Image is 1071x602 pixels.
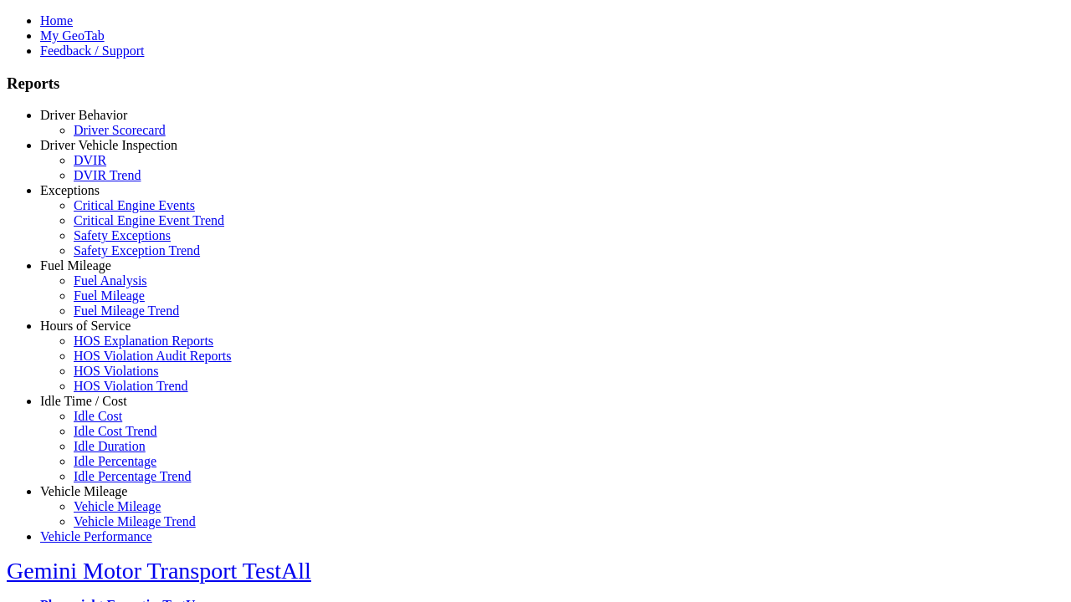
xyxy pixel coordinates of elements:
[74,334,213,348] a: HOS Explanation Reports
[74,499,161,513] a: Vehicle Mileage
[74,123,166,137] a: Driver Scorecard
[40,258,111,273] a: Fuel Mileage
[74,409,122,423] a: Idle Cost
[74,349,232,363] a: HOS Violation Audit Reports
[40,13,73,28] a: Home
[74,469,191,483] a: Idle Percentage Trend
[74,424,157,438] a: Idle Cost Trend
[74,514,196,528] a: Vehicle Mileage Trend
[74,273,147,288] a: Fuel Analysis
[74,454,156,468] a: Idle Percentage
[40,319,131,333] a: Hours of Service
[7,558,311,584] a: Gemini Motor Transport TestAll
[74,364,158,378] a: HOS Violations
[74,439,146,453] a: Idle Duration
[40,138,177,152] a: Driver Vehicle Inspection
[40,394,127,408] a: Idle Time / Cost
[74,198,195,212] a: Critical Engine Events
[40,183,100,197] a: Exceptions
[74,213,224,227] a: Critical Engine Event Trend
[40,43,144,58] a: Feedback / Support
[40,28,105,43] a: My GeoTab
[74,168,141,182] a: DVIR Trend
[74,304,179,318] a: Fuel Mileage Trend
[74,379,188,393] a: HOS Violation Trend
[40,484,127,498] a: Vehicle Mileage
[74,228,171,242] a: Safety Exceptions
[40,529,152,543] a: Vehicle Performance
[74,288,145,303] a: Fuel Mileage
[40,108,127,122] a: Driver Behavior
[74,153,106,167] a: DVIR
[74,243,200,258] a: Safety Exception Trend
[7,74,1064,93] h3: Reports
